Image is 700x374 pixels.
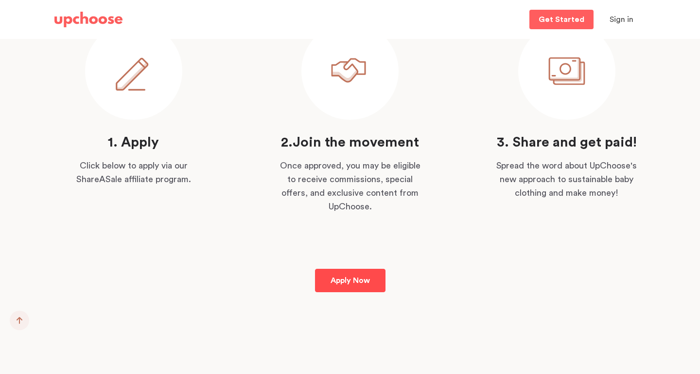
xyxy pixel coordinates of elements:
[114,52,153,91] img: Design your set
[276,159,424,213] p: Once approved, you may be eligible to receive commissions, special offers, and exclusive content ...
[547,52,586,91] img: Swap
[492,133,641,151] h3: 3. Share and get paid!
[610,16,633,23] span: Sign in
[288,135,293,149] span: .
[276,133,424,151] h3: 2 Join the movement
[529,10,594,29] a: Get Started
[54,10,122,30] a: UpChoose
[54,12,122,27] img: UpChoose
[59,159,208,186] p: Click below to apply via our ShareASale affiliate program.
[331,52,369,90] img: Enjoy
[539,16,584,23] p: Get Started
[59,133,208,151] h3: 1. Apply
[597,10,646,29] button: Sign in
[315,269,385,292] a: Apply Now
[331,275,370,286] p: Apply Now
[492,159,641,200] p: Spread the word about UpChoose's new approach to sustainable baby clothing and make money!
